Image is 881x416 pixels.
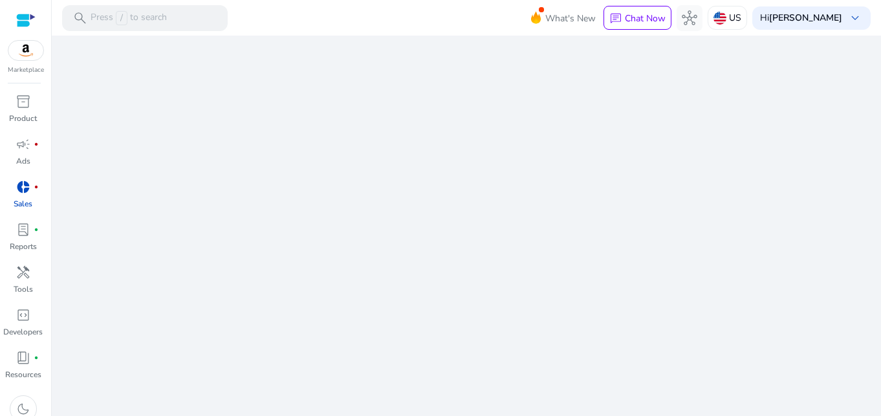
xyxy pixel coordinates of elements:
[16,350,31,366] span: book_4
[609,12,622,25] span: chat
[625,12,666,25] p: Chat Now
[677,5,702,31] button: hub
[34,184,39,190] span: fiber_manual_record
[14,198,32,210] p: Sales
[5,369,41,380] p: Resources
[769,12,842,24] b: [PERSON_NAME]
[760,14,842,23] p: Hi
[16,265,31,280] span: handyman
[3,326,43,338] p: Developers
[16,179,31,195] span: donut_small
[16,155,30,167] p: Ads
[8,41,43,60] img: amazon.svg
[682,10,697,26] span: hub
[713,12,726,25] img: us.svg
[545,7,596,30] span: What's New
[72,10,88,26] span: search
[16,137,31,152] span: campaign
[91,11,167,25] p: Press to search
[8,65,44,75] p: Marketplace
[34,355,39,360] span: fiber_manual_record
[16,307,31,323] span: code_blocks
[9,113,37,124] p: Product
[10,241,37,252] p: Reports
[116,11,127,25] span: /
[16,94,31,109] span: inventory_2
[604,6,671,30] button: chatChat Now
[847,10,863,26] span: keyboard_arrow_down
[16,222,31,237] span: lab_profile
[14,283,33,295] p: Tools
[34,142,39,147] span: fiber_manual_record
[729,6,741,29] p: US
[34,227,39,232] span: fiber_manual_record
